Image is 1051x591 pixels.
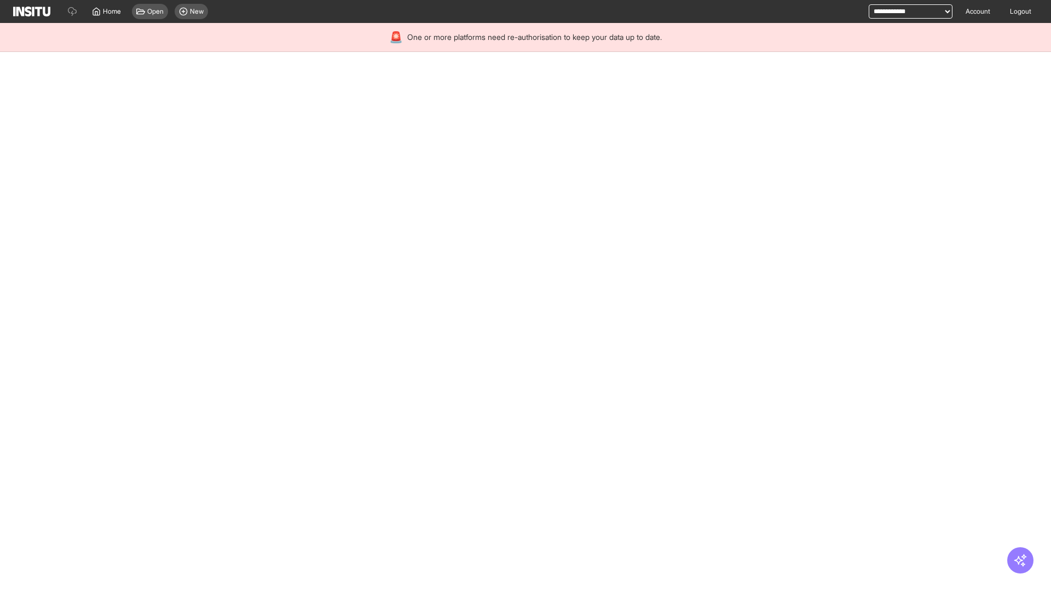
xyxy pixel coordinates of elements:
[147,7,164,16] span: Open
[407,32,662,43] span: One or more platforms need re-authorisation to keep your data up to date.
[103,7,121,16] span: Home
[389,30,403,45] div: 🚨
[190,7,204,16] span: New
[13,7,50,16] img: Logo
